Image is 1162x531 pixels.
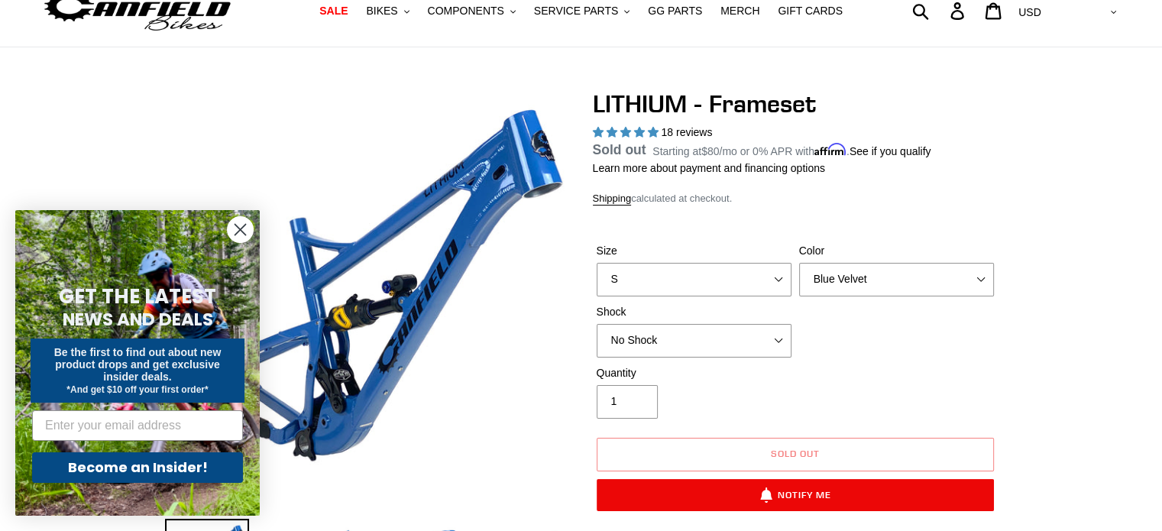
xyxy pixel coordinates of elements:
[593,126,662,138] span: 5.00 stars
[597,304,791,320] label: Shock
[799,243,994,259] label: Color
[720,5,759,18] span: MERCH
[713,1,767,21] a: MERCH
[850,145,931,157] a: See if you qualify - Learn more about Affirm Financing (opens in modal)
[597,438,994,471] button: Sold out
[319,5,348,18] span: SALE
[66,384,208,395] span: *And get $10 off your first order*
[593,162,825,174] a: Learn more about payment and financing options
[526,1,637,21] button: SERVICE PARTS
[59,283,216,310] span: GET THE LATEST
[54,346,222,383] span: Be the first to find out about new product drops and get exclusive insider deals.
[420,1,523,21] button: COMPONENTS
[770,1,850,21] a: GIFT CARDS
[32,410,243,441] input: Enter your email address
[312,1,355,21] a: SALE
[227,216,254,243] button: Close dialog
[814,143,846,156] span: Affirm
[778,5,843,18] span: GIFT CARDS
[366,5,397,18] span: BIKES
[358,1,416,21] button: BIKES
[593,191,998,206] div: calculated at checkout.
[597,243,791,259] label: Size
[597,479,994,511] button: Notify Me
[701,145,719,157] span: $80
[534,5,618,18] span: SERVICE PARTS
[593,193,632,206] a: Shipping
[771,448,820,459] span: Sold out
[63,307,213,332] span: NEWS AND DEALS
[597,365,791,381] label: Quantity
[652,140,931,160] p: Starting at /mo or 0% APR with .
[640,1,710,21] a: GG PARTS
[593,89,998,118] h1: LITHIUM - Frameset
[32,452,243,483] button: Become an Insider!
[648,5,702,18] span: GG PARTS
[428,5,504,18] span: COMPONENTS
[593,142,646,157] span: Sold out
[661,126,712,138] span: 18 reviews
